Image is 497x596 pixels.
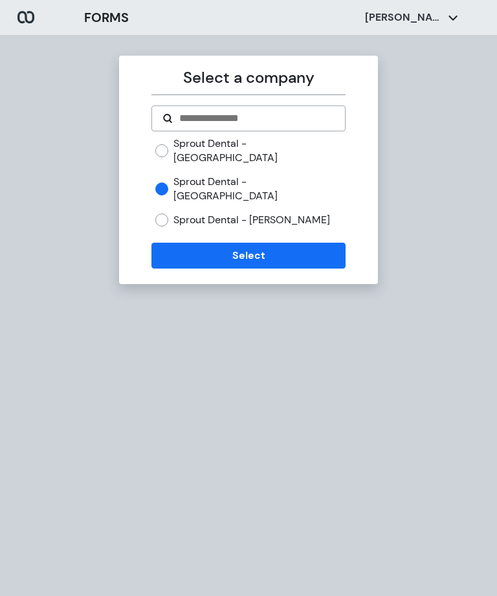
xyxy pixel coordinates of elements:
p: [PERSON_NAME] [365,10,443,25]
label: Sprout Dental - [GEOGRAPHIC_DATA] [173,137,345,164]
button: Select [151,243,345,269]
input: Search [178,111,334,126]
label: Sprout Dental - [PERSON_NAME] [173,213,330,227]
label: Sprout Dental - [GEOGRAPHIC_DATA] [173,175,345,203]
h3: FORMS [84,8,129,27]
p: Select a company [151,66,345,89]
